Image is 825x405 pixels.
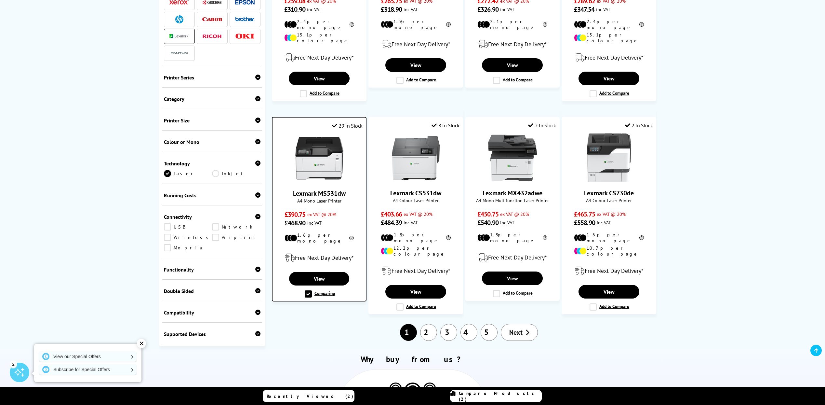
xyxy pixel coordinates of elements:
div: modal_delivery [275,49,363,67]
a: View [289,272,349,286]
a: Canon [202,15,222,23]
li: 15.1p per colour page [284,32,354,44]
span: ex VAT @ 20% [307,211,336,217]
a: OKI [235,32,255,40]
a: View [482,272,542,285]
span: Compare Products (2) [459,390,541,402]
a: Lexmark MX432adwe [483,189,542,197]
div: modal_delivery [469,248,556,267]
a: USB [164,223,212,230]
a: Lexmark CS531dw [392,177,440,184]
img: Lexmark CS730de [585,133,633,182]
a: View [482,58,542,72]
a: Lexmark MX432adwe [488,177,537,184]
a: Network [212,223,260,230]
span: inc VAT [307,6,321,12]
span: A4 Colour Laser Printer [565,197,653,203]
label: Add to Compare [590,303,629,311]
h2: Why buy from us? [177,354,648,364]
a: Airprint [212,234,260,241]
a: View our Special Offers [39,351,137,362]
img: Pantum [169,49,189,57]
li: 1.9p per mono page [477,232,547,244]
label: Comparing [305,290,335,298]
img: Canon [202,17,222,21]
div: Connectivity [164,214,261,220]
span: £540.90 [477,218,499,227]
a: Mopria [164,244,212,251]
a: Compare Products (2) [450,390,542,402]
div: modal_delivery [469,35,556,53]
img: HP [175,15,183,23]
a: 3 [440,324,457,341]
span: inc VAT [404,219,418,226]
div: 2 In Stock [625,122,653,129]
div: Technology [164,160,261,167]
div: 29 In Stock [332,122,363,129]
a: 4 [460,324,477,341]
div: Running Costs [164,192,261,199]
span: inc VAT [500,6,514,12]
li: 2.1p per mono page [477,19,547,30]
a: Inkjet [212,170,260,177]
span: Recently Viewed (2) [267,393,353,399]
span: A4 Mono Laser Printer [276,198,363,204]
img: Printer Experts [422,383,437,399]
span: £465.75 [574,210,595,218]
a: View [385,58,446,72]
a: HP [169,15,189,23]
li: 2.4p per mono page [284,19,354,30]
a: Recently Viewed (2) [263,390,354,402]
a: 2 [420,324,437,341]
label: Add to Compare [590,90,629,97]
a: Lexmark CS730de [585,177,633,184]
img: Lexmark MS531dw [295,134,344,183]
img: Brother [235,17,255,21]
img: Ricoh [202,35,222,38]
span: £468.90 [285,219,306,227]
span: £450.75 [477,210,499,218]
span: Next [509,328,523,337]
a: 5 [481,324,498,341]
div: Double Sided [164,288,261,294]
a: View [579,285,639,299]
a: Laser [164,170,212,177]
a: Lexmark CS730de [584,189,634,197]
li: 1.9p per mono page [381,19,451,30]
div: modal_delivery [565,262,653,280]
a: Subscribe for Special Offers [39,364,137,375]
li: 1.8p per mono page [381,232,451,244]
span: £326.90 [477,5,499,14]
a: View [385,285,446,299]
div: Functionality [164,266,261,273]
span: £403.66 [381,210,402,218]
label: Add to Compare [493,77,533,84]
span: £310.90 [284,5,305,14]
span: inc VAT [307,220,322,226]
label: Add to Compare [300,90,339,97]
label: Add to Compare [493,290,533,297]
div: Supported Devices [164,331,261,337]
div: Printer Size [164,117,261,124]
a: Lexmark CS531dw [390,189,441,197]
img: Lexmark [169,34,189,38]
img: Printer Experts [388,383,403,399]
div: 8 In Stock [432,122,459,129]
div: modal_delivery [372,262,459,280]
span: £347.54 [574,5,594,14]
div: Compatibility [164,309,261,316]
span: inc VAT [500,219,514,226]
label: Add to Compare [396,303,436,311]
img: Lexmark CS531dw [392,133,440,182]
li: 2.4p per mono page [574,19,644,30]
a: Lexmark MS531dw [293,189,346,198]
li: 1.6p per mono page [285,232,354,244]
div: ✕ [137,339,146,348]
a: Lexmark [169,32,189,40]
span: A4 Colour Laser Printer [372,197,459,203]
label: Add to Compare [396,77,436,84]
div: modal_delivery [276,249,363,267]
span: ex VAT @ 20% [404,211,432,217]
a: View [579,72,639,85]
